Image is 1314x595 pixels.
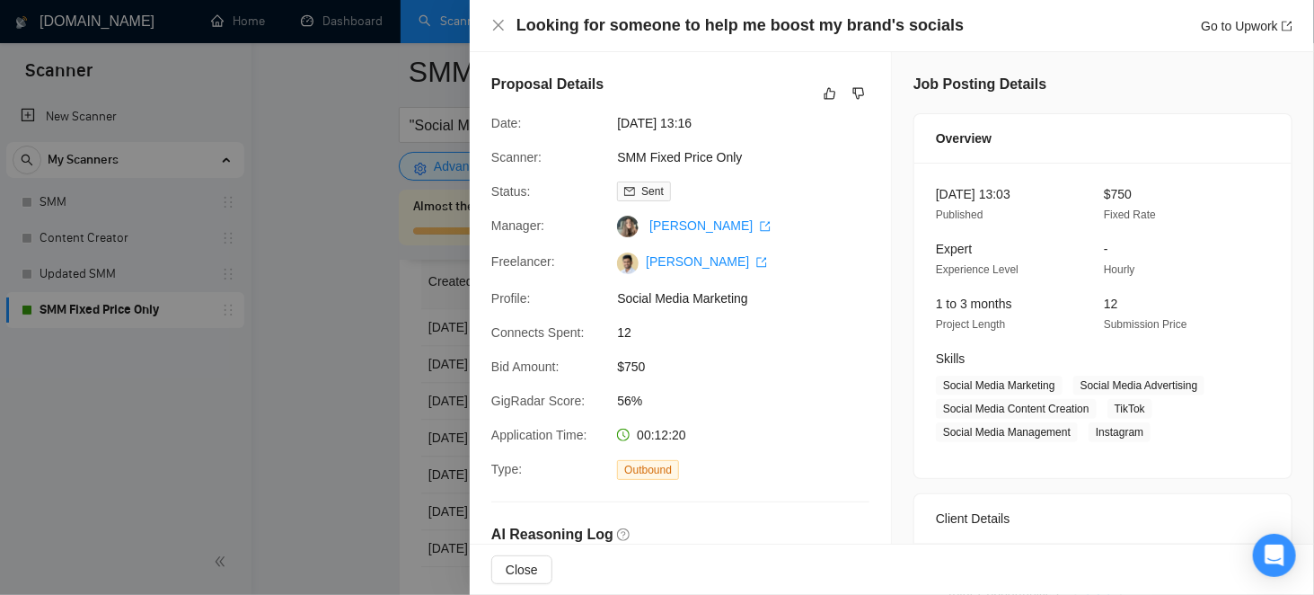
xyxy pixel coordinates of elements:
[1107,399,1152,419] span: TikTok
[936,318,1005,331] span: Project Length
[848,83,869,104] button: dislike
[936,242,972,256] span: Expert
[617,429,630,441] span: clock-circle
[491,325,585,340] span: Connects Spent:
[1089,422,1151,442] span: Instagram
[756,257,767,268] span: export
[936,494,1270,543] div: Client Details
[617,253,639,274] img: c1bd4XqA1hUiW4wYX3IB9ZPzsD0Awq2YTOlm9HvBfHscYHwuZUFrT8iHrfxk04Aq7v
[506,560,538,580] span: Close
[646,254,767,269] a: [PERSON_NAME] export
[491,116,521,130] span: Date:
[824,86,836,101] span: like
[649,218,771,233] a: [PERSON_NAME] export
[624,186,635,197] span: mail
[491,428,587,442] span: Application Time:
[913,74,1046,95] h5: Job Posting Details
[617,357,886,377] span: $750
[936,129,992,148] span: Overview
[936,263,1019,276] span: Experience Level
[617,147,886,167] span: SMM Fixed Price Only
[641,185,664,198] span: Sent
[819,83,841,104] button: like
[491,462,522,476] span: Type:
[491,218,544,233] span: Manager:
[491,184,531,199] span: Status:
[617,323,886,342] span: 12
[491,254,555,269] span: Freelancer:
[491,18,506,32] span: close
[760,221,771,232] span: export
[1104,297,1118,311] span: 12
[617,460,679,480] span: Outbound
[936,351,966,366] span: Skills
[936,422,1078,442] span: Social Media Management
[637,428,686,442] span: 00:12:20
[491,524,613,546] h5: AI Reasoning Log
[1104,263,1135,276] span: Hourly
[491,394,585,408] span: GigRadar Score:
[1073,376,1205,395] span: Social Media Advertising
[936,399,1097,419] span: Social Media Content Creation
[936,297,1012,311] span: 1 to 3 months
[617,113,886,133] span: [DATE] 13:16
[516,14,964,37] h4: Looking for someone to help me boost my brand's socials
[1104,318,1187,331] span: Submission Price
[1104,242,1108,256] span: -
[491,555,552,584] button: Close
[491,74,604,95] h5: Proposal Details
[1104,187,1132,201] span: $750
[1201,19,1292,33] a: Go to Upworkexport
[1253,534,1296,577] div: Open Intercom Messenger
[491,150,542,164] span: Scanner:
[936,187,1010,201] span: [DATE] 13:03
[491,291,531,306] span: Profile:
[936,209,983,221] span: Published
[617,391,886,411] span: 56%
[617,289,886,308] span: Social Media Marketing
[1104,209,1156,221] span: Fixed Rate
[491,360,560,374] span: Bid Amount:
[1282,21,1292,31] span: export
[617,528,630,541] span: question-circle
[852,86,865,101] span: dislike
[491,18,506,33] button: Close
[936,376,1063,395] span: Social Media Marketing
